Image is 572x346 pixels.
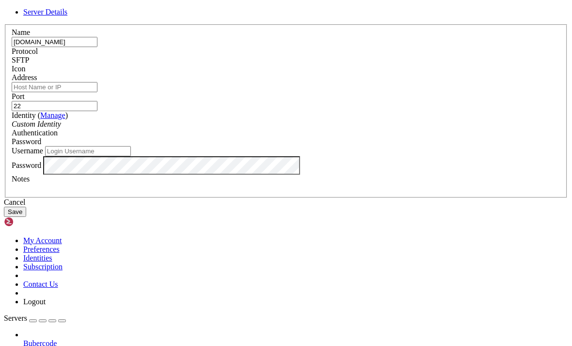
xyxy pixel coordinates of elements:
a: My Account [23,236,62,245]
label: Port [12,92,25,100]
span: Servers [4,314,27,322]
input: Server Name [12,37,97,47]
a: Subscription [23,263,63,271]
label: Identity [12,111,68,119]
span: Password [12,137,41,146]
span: SFTP [12,56,29,64]
a: Server Details [23,8,67,16]
label: Name [12,28,30,36]
a: Servers [4,314,66,322]
label: Username [12,147,43,155]
input: Host Name or IP [12,82,97,92]
div: Custom Identity [12,120,560,129]
span: ( ) [38,111,68,119]
i: Custom Identity [12,120,61,128]
div: Cancel [4,198,568,207]
label: Notes [12,175,30,183]
label: Icon [12,65,25,73]
label: Authentication [12,129,58,137]
div: SFTP [12,56,560,65]
label: Password [12,161,41,169]
a: Identities [23,254,52,262]
input: Port Number [12,101,97,111]
a: Manage [40,111,65,119]
div: Password [12,137,560,146]
a: Preferences [23,245,60,253]
a: Logout [23,297,46,306]
input: Login Username [45,146,131,156]
label: Address [12,73,37,82]
img: Shellngn [4,217,60,227]
label: Protocol [12,47,38,55]
a: Contact Us [23,280,58,288]
button: Save [4,207,26,217]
